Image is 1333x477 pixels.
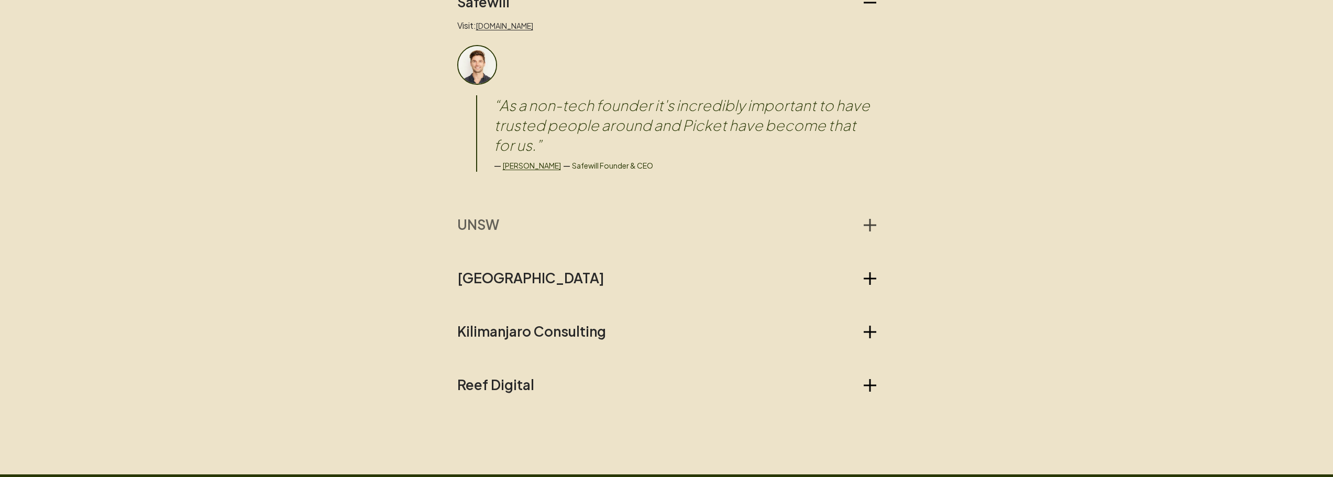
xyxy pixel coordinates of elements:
[457,270,604,286] h2: [GEOGRAPHIC_DATA]
[457,323,876,340] button: Kilimanjaro Consulting
[457,376,876,393] button: Reef Digital
[457,45,497,85] img: Client headshot
[457,216,876,233] button: UNSW
[457,376,534,393] h2: Reef Digital
[457,216,499,233] h2: UNSW
[494,95,876,155] blockquote: “ As a non-tech founder it's incredibly important to have trusted people around and Picket have b...
[457,323,606,340] h2: Kilimanjaro Consulting
[572,160,653,171] p: Safewill Founder & CEO
[457,10,876,172] div: Safewill
[494,159,876,172] div: — —
[476,21,533,30] a: [DOMAIN_NAME]
[503,161,561,170] a: [PERSON_NAME]
[457,270,876,286] button: [GEOGRAPHIC_DATA]
[457,19,876,32] p: Visit:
